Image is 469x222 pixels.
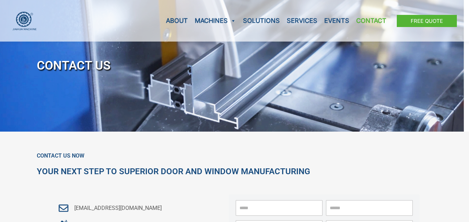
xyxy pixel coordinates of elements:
a: Free Quote [397,15,457,27]
span: [EMAIL_ADDRESS][DOMAIN_NAME] [73,203,162,213]
h2: Your Next Step to Superior Door and Window Manufacturing [37,166,433,177]
h1: CONTACT US [37,54,433,77]
img: JH Aluminium Window & Door Processing Machines [12,11,37,30]
input: *Name [236,200,323,216]
h6: Contact Us Now [37,152,433,159]
a: [EMAIL_ADDRESS][DOMAIN_NAME] [58,203,205,213]
input: *Email [326,200,413,216]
